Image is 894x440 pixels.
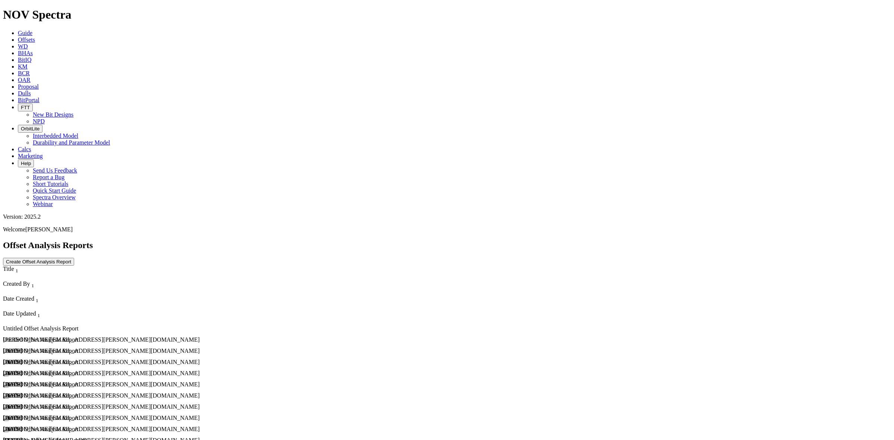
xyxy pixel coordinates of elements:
[3,213,891,220] div: Version: 2025.2
[3,359,218,365] div: [PERSON_NAME][EMAIL_ADDRESS][PERSON_NAME][DOMAIN_NAME]
[3,274,218,281] div: Column Menu
[3,336,218,343] div: Untitled Offset Analysis Report
[33,174,64,180] a: Report a Bug
[18,37,35,43] a: Offsets
[3,295,218,310] div: Sort None
[18,159,34,167] button: Help
[3,226,891,233] p: Welcome
[3,415,218,421] div: [PERSON_NAME][EMAIL_ADDRESS][PERSON_NAME][DOMAIN_NAME]
[3,304,218,310] div: Column Menu
[3,289,218,295] div: Column Menu
[33,133,78,139] a: Interbedded Model
[18,97,39,103] a: BitPortal
[3,319,218,325] div: Column Menu
[3,281,218,295] div: Sort None
[3,266,14,272] span: Title
[16,268,18,273] sub: 1
[3,381,218,388] div: Untitled Offset Analysis Report
[3,348,218,354] div: Untitled Offset Analysis Report
[3,370,218,377] div: Untitled Offset Analysis Report
[18,50,33,56] a: BHAs
[31,281,34,287] span: Sort None
[33,187,76,194] a: Quick Start Guide
[33,118,45,124] a: NPD
[18,153,43,159] a: Marketing
[18,70,30,76] a: BCR
[37,313,40,318] sub: 1
[36,295,38,302] span: Sort None
[3,381,218,388] div: [PERSON_NAME][EMAIL_ADDRESS][PERSON_NAME][DOMAIN_NAME]
[3,266,218,274] div: Title Sort None
[33,167,77,174] a: Send Us Feedback
[18,57,31,63] a: BitIQ
[3,281,218,289] div: Created By Sort None
[3,426,218,433] div: Untitled Offset Analysis Report
[3,310,36,317] span: Date Updated
[3,403,218,410] div: [PERSON_NAME][EMAIL_ADDRESS][PERSON_NAME][DOMAIN_NAME]
[3,310,218,325] div: Sort None
[3,426,218,433] div: [PERSON_NAME][EMAIL_ADDRESS][PERSON_NAME][DOMAIN_NAME]
[33,111,73,118] a: New Bit Designs
[3,310,218,319] div: Date Updated Sort None
[33,194,76,200] a: Spectra Overview
[3,359,218,365] div: Untitled Offset Analysis Report
[18,30,32,36] a: Guide
[3,258,74,266] button: Create Offset Analysis Report
[33,139,110,146] a: Durability and Parameter Model
[3,336,218,343] div: [PERSON_NAME][EMAIL_ADDRESS][PERSON_NAME][DOMAIN_NAME]
[36,298,38,303] sub: 1
[18,104,33,111] button: FTT
[3,348,218,354] div: [PERSON_NAME][EMAIL_ADDRESS][PERSON_NAME][DOMAIN_NAME]
[18,90,31,96] a: Dulls
[3,240,891,250] h2: Offset Analysis Reports
[18,146,31,152] a: Calcs
[25,226,73,232] span: [PERSON_NAME]
[3,266,218,281] div: Sort None
[33,181,69,187] a: Short Tutorials
[18,125,42,133] button: OrbitLite
[3,295,34,302] span: Date Created
[37,310,40,317] span: Sort None
[3,325,218,332] div: Untitled Offset Analysis Report
[3,295,218,304] div: Date Created Sort None
[3,281,30,287] span: Created By
[3,392,218,399] div: Untitled Offset Analysis Report
[18,77,31,83] a: OAR
[21,126,39,132] span: OrbitLite
[3,403,218,410] div: Untitled Offset Analysis Report
[3,392,218,399] div: [PERSON_NAME][EMAIL_ADDRESS][PERSON_NAME][DOMAIN_NAME]
[3,415,218,421] div: Untitled Offset Analysis Report
[18,83,39,90] a: Proposal
[21,161,31,166] span: Help
[18,43,28,50] a: WD
[3,370,218,377] div: [PERSON_NAME][EMAIL_ADDRESS][PERSON_NAME][DOMAIN_NAME]
[31,283,34,288] sub: 1
[18,63,28,70] a: KM
[33,201,53,207] a: Webinar
[21,105,30,110] span: FTT
[16,266,18,272] span: Sort None
[3,8,891,22] h1: NOV Spectra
